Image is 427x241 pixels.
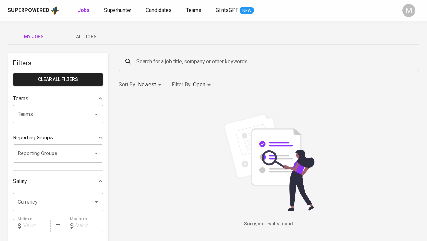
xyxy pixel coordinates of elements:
[13,177,27,185] p: Salary
[51,6,59,15] img: app logo
[240,8,254,14] span: NEW
[104,7,133,15] a: Superhunter
[8,7,49,14] div: Superpowered
[13,73,103,86] button: Clear All filters
[220,113,318,211] img: file_searching.svg
[138,79,164,91] div: Newest
[186,7,203,15] a: Teams
[13,175,103,188] div: Salary
[13,134,53,142] p: Reporting Groups
[92,149,101,158] button: Open
[78,7,91,15] a: Jobs
[138,81,156,88] p: Newest
[92,198,101,207] button: Open
[146,7,173,15] a: Candidates
[8,6,59,15] a: Superpoweredapp logo
[64,33,108,41] span: All Jobs
[193,81,205,88] span: Open
[13,58,103,68] h6: Filters
[186,7,201,13] span: Teams
[216,7,238,13] span: GlintsGPT
[216,7,254,15] a: GlintsGPT NEW
[146,7,172,13] span: Candidates
[23,219,51,232] input: Value
[172,81,191,88] p: Filter By
[12,33,56,41] span: My Jobs
[13,95,28,103] p: Teams
[13,131,103,144] div: Reporting Groups
[18,75,98,84] span: Clear All filters
[193,79,213,91] div: Open
[76,219,103,232] input: Value
[13,92,103,105] div: Teams
[78,7,90,13] b: Jobs
[104,7,131,13] span: Superhunter
[119,81,135,88] p: Sort By
[119,220,419,228] h6: Sorry, no results found.
[402,4,415,17] div: M
[92,110,101,119] button: Open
